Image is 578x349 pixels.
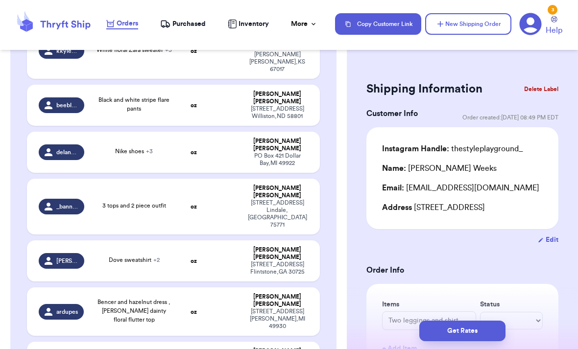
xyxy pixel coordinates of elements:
span: Purchased [172,19,206,29]
div: [STREET_ADDRESS] Williston , ND 58801 [247,105,308,120]
span: Name: [382,164,406,172]
h3: Customer Info [366,108,418,119]
span: ardupes [56,308,78,316]
div: [STREET_ADDRESS] Flintstone , GA 30725 [247,261,308,276]
a: Purchased [160,19,206,29]
div: [STREET_ADDRESS][PERSON_NAME] [PERSON_NAME] , KS 67017 [247,44,308,73]
h2: Shipping Information [366,81,482,97]
strong: oz [191,204,197,209]
span: [PERSON_NAME].thrift [56,257,78,265]
a: Orders [106,19,138,29]
strong: oz [191,309,197,315]
div: [EMAIL_ADDRESS][DOMAIN_NAME] [382,182,543,194]
span: beeblessedthrift [56,101,78,109]
span: Black and white stripe flare pants [98,97,169,112]
button: Edit [538,235,558,245]
span: + 2 [153,257,160,263]
span: Orders [117,19,138,28]
div: [STREET_ADDRESS] [PERSON_NAME] , MI 49930 [247,308,308,330]
span: 3 tops and 2 piece outfit [102,203,166,209]
a: Inventory [228,19,269,29]
button: New Shipping Order [425,13,511,35]
div: [STREET_ADDRESS] Lindale , [GEOGRAPHIC_DATA] 75771 [247,199,308,229]
button: Delete Label [520,78,562,100]
span: Inventory [239,19,269,29]
span: Bencer and hazelnut dress , [PERSON_NAME] dainty floral flutter top [97,299,170,323]
span: Order created: [DATE] 08:49 PM EDT [462,114,558,121]
a: Help [546,16,562,36]
div: [STREET_ADDRESS] [382,202,543,213]
strong: oz [191,48,197,54]
span: Dove sweatshirt [109,257,160,263]
span: Help [546,24,562,36]
div: [PERSON_NAME] [PERSON_NAME] [247,185,308,199]
span: Address [382,204,412,211]
label: Items [382,300,476,309]
div: More [291,19,317,29]
button: Get Rates [419,321,506,341]
span: + 3 [165,47,172,53]
span: kkyleeclarkk [56,47,78,55]
span: delaneymarieanderson [56,148,78,156]
strong: oz [191,149,197,155]
span: + 3 [146,148,153,154]
div: [PERSON_NAME] [PERSON_NAME] [247,246,308,261]
span: White floral Zara sweater [96,47,172,53]
span: Nike shoes [115,148,153,154]
h3: Order Info [366,264,558,276]
div: 3 [548,5,557,15]
div: [PERSON_NAME] Weeks [382,163,497,174]
div: thestyleplayground_ [382,143,523,155]
div: [PERSON_NAME] [PERSON_NAME] [247,138,308,152]
div: [PERSON_NAME] [PERSON_NAME] [247,293,308,308]
a: 3 [519,13,542,35]
div: PO Box 421 Dollar Bay , MI 49922 [247,152,308,167]
span: Instagram Handle: [382,145,449,153]
span: _bannersbyadri [56,203,78,210]
button: Copy Customer Link [335,13,421,35]
span: Email: [382,184,404,192]
strong: oz [191,258,197,264]
div: [PERSON_NAME] [PERSON_NAME] [247,91,308,105]
label: Status [480,300,543,309]
strong: oz [191,102,197,108]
